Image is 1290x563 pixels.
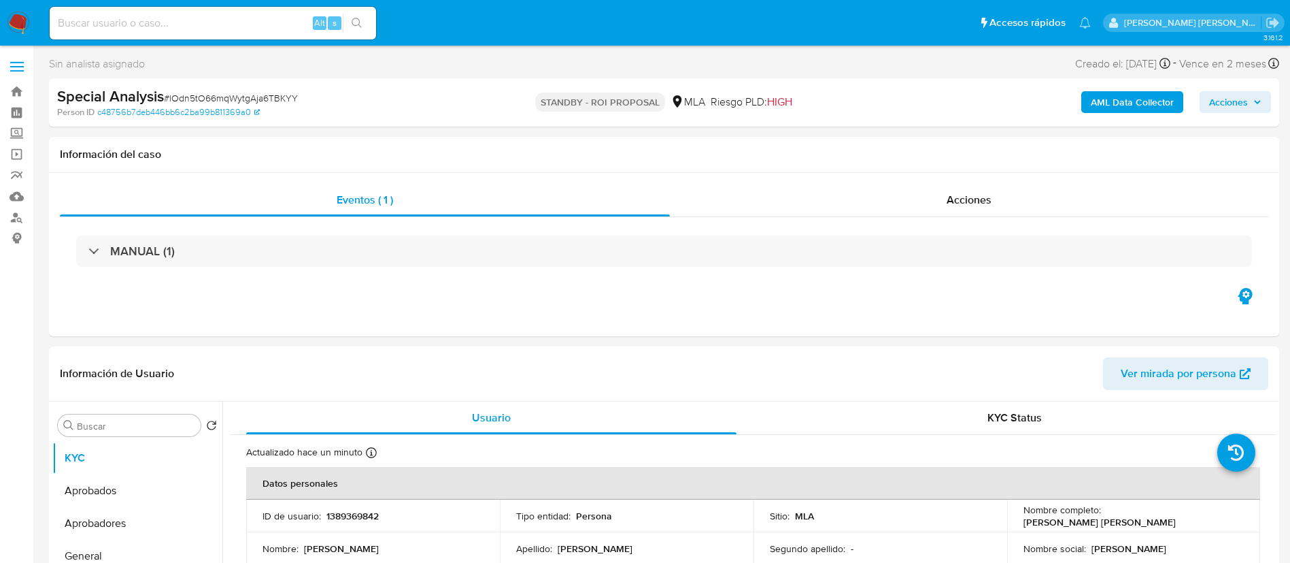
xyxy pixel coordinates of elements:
[795,510,814,522] p: MLA
[1081,91,1183,113] button: AML Data Collector
[767,94,792,110] span: HIGH
[472,410,511,425] span: Usuario
[1266,16,1280,30] a: Salir
[1124,16,1261,29] p: maria.acosta@mercadolibre.com
[343,14,371,33] button: search-icon
[57,85,164,107] b: Special Analysis
[52,474,222,507] button: Aprobados
[576,510,612,522] p: Persona
[304,543,379,555] p: [PERSON_NAME]
[50,14,376,32] input: Buscar usuario o caso...
[314,16,325,29] span: Alt
[262,510,321,522] p: ID de usuario :
[1209,91,1248,113] span: Acciones
[60,148,1268,161] h1: Información del caso
[63,420,74,431] button: Buscar
[851,543,853,555] p: -
[1023,543,1086,555] p: Nombre social :
[1103,357,1268,390] button: Ver mirada por persona
[1075,54,1170,73] div: Creado el: [DATE]
[1091,543,1166,555] p: [PERSON_NAME]
[516,543,552,555] p: Apellido :
[987,410,1042,425] span: KYC Status
[77,420,195,432] input: Buscar
[164,91,298,105] span: # lOdn5tO66mqWytgAja6TBKYY
[76,236,1252,267] div: MANUAL (1)
[326,510,379,522] p: 1389369842
[1079,17,1091,29] a: Notificaciones
[57,106,95,118] b: Person ID
[1179,57,1266,71] span: Vence en 2 meses
[246,467,1260,500] th: Datos personales
[947,192,991,208] span: Acciones
[1023,516,1176,528] p: [PERSON_NAME] [PERSON_NAME]
[60,367,174,381] h1: Información de Usuario
[770,543,845,555] p: Segundo apellido :
[1121,357,1236,390] span: Ver mirada por persona
[206,420,217,435] button: Volver al orden por defecto
[49,57,145,71] span: Sin analista asignado
[671,95,705,110] div: MLA
[52,442,222,474] button: KYC
[97,106,260,118] a: c48756b7deb446bb6c2ba99b811369a0
[770,510,790,522] p: Sitio :
[1023,504,1101,516] p: Nombre completo :
[1091,91,1174,113] b: AML Data Collector
[262,543,299,555] p: Nombre :
[110,244,175,259] h3: MANUAL (1)
[989,16,1066,30] span: Accesos rápidos
[711,95,792,110] span: Riesgo PLD:
[1200,91,1271,113] button: Acciones
[337,192,393,208] span: Eventos ( 1 )
[52,507,222,540] button: Aprobadores
[333,16,337,29] span: s
[516,510,571,522] p: Tipo entidad :
[246,446,362,459] p: Actualizado hace un minuto
[535,93,665,112] p: STANDBY - ROI PROPOSAL
[558,543,632,555] p: [PERSON_NAME]
[1173,54,1176,73] span: -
